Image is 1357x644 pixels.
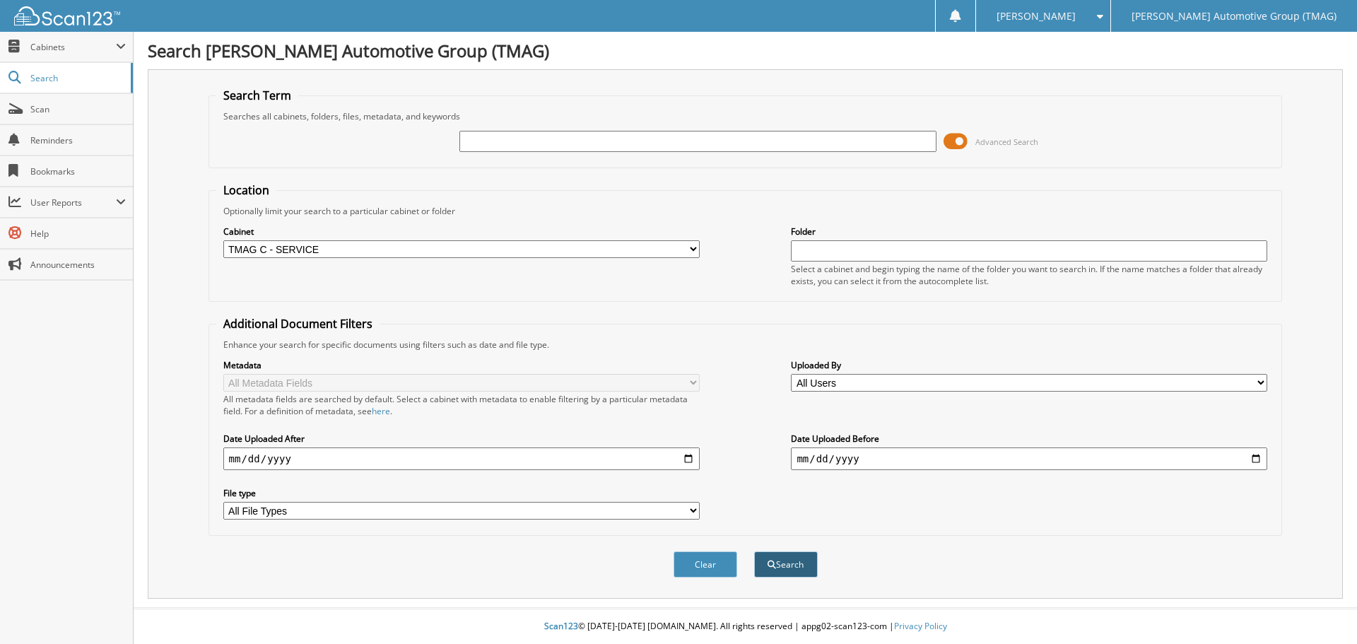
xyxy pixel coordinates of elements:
[30,228,126,240] span: Help
[30,41,116,53] span: Cabinets
[14,6,120,25] img: scan123-logo-white.svg
[148,39,1343,62] h1: Search [PERSON_NAME] Automotive Group (TMAG)
[223,487,700,499] label: File type
[975,136,1038,147] span: Advanced Search
[223,447,700,470] input: start
[134,609,1357,644] div: © [DATE]-[DATE] [DOMAIN_NAME]. All rights reserved | appg02-scan123-com |
[223,359,700,371] label: Metadata
[216,339,1275,351] div: Enhance your search for specific documents using filters such as date and file type.
[30,197,116,209] span: User Reports
[216,182,276,198] legend: Location
[216,316,380,332] legend: Additional Document Filters
[791,359,1267,371] label: Uploaded By
[544,620,578,632] span: Scan123
[372,405,390,417] a: here
[791,263,1267,287] div: Select a cabinet and begin typing the name of the folder you want to search in. If the name match...
[30,259,126,271] span: Announcements
[1132,12,1337,21] span: [PERSON_NAME] Automotive Group (TMAG)
[216,110,1275,122] div: Searches all cabinets, folders, files, metadata, and keywords
[216,205,1275,217] div: Optionally limit your search to a particular cabinet or folder
[223,226,700,238] label: Cabinet
[791,447,1267,470] input: end
[30,165,126,177] span: Bookmarks
[30,103,126,115] span: Scan
[791,226,1267,238] label: Folder
[791,433,1267,445] label: Date Uploaded Before
[216,88,298,103] legend: Search Term
[894,620,947,632] a: Privacy Policy
[30,72,124,84] span: Search
[1286,576,1357,644] iframe: Chat Widget
[997,12,1076,21] span: [PERSON_NAME]
[223,393,700,417] div: All metadata fields are searched by default. Select a cabinet with metadata to enable filtering b...
[30,134,126,146] span: Reminders
[223,433,700,445] label: Date Uploaded After
[674,551,737,578] button: Clear
[754,551,818,578] button: Search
